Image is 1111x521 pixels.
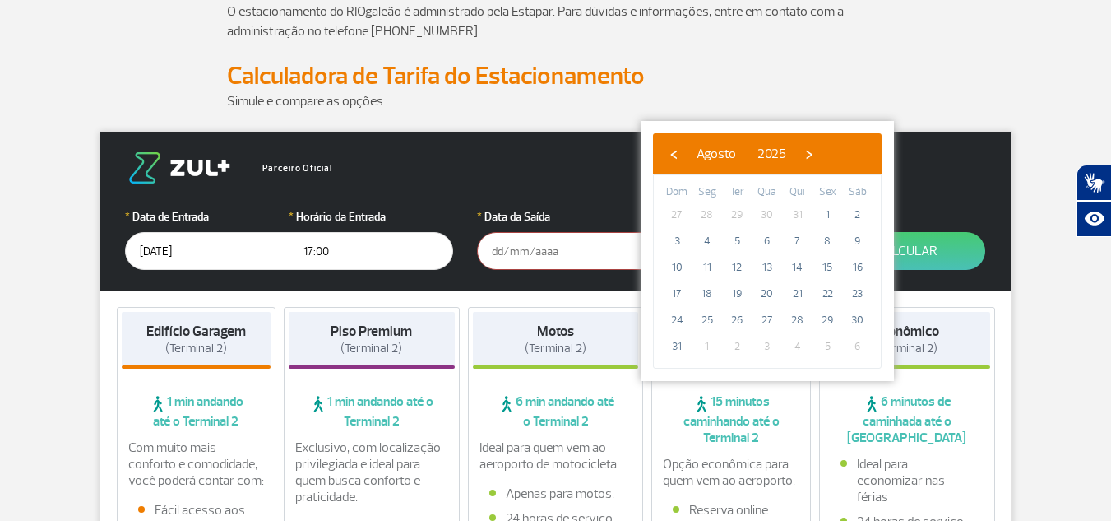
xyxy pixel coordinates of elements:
[1076,165,1111,201] button: Abrir tradutor de língua de sinais.
[782,184,812,202] th: weekday
[664,333,690,360] span: 31
[694,281,720,307] span: 18
[673,502,789,519] li: Reserva online
[845,307,871,333] span: 30
[842,184,873,202] th: weekday
[785,254,811,281] span: 14
[845,333,871,360] span: 6
[814,307,840,333] span: 29
[829,232,985,270] button: Calcular
[845,281,871,307] span: 23
[125,232,289,270] input: dd/mm/aaaa
[664,254,690,281] span: 10
[1076,165,1111,237] div: Plugin de acessibilidade da Hand Talk.
[747,142,797,166] button: 2025
[664,307,690,333] span: 24
[128,440,265,489] p: Com muito mais conforto e comodidade, você poderá contar com:
[845,254,871,281] span: 16
[165,341,227,356] span: (Terminal 2)
[1076,201,1111,237] button: Abrir recursos assistivos.
[656,393,806,446] span: 15 minutos caminhando até o Terminal 2
[479,440,632,472] p: Ideal para quem vem ao aeroporto de motocicleta.
[724,254,750,281] span: 12
[752,184,783,202] th: weekday
[227,2,885,41] p: O estacionamento do RIOgaleão é administrado pela Estapar. Para dúvidas e informações, entre em c...
[814,228,840,254] span: 8
[664,281,690,307] span: 17
[248,164,332,173] span: Parceiro Oficial
[814,254,840,281] span: 15
[289,208,453,226] label: Horário da Entrada
[289,393,455,430] span: 1 min andando até o Terminal 2
[662,184,692,202] th: weekday
[525,341,586,356] span: (Terminal 2)
[686,142,747,166] button: Agosto
[754,307,780,333] span: 27
[694,202,720,228] span: 28
[757,146,786,162] span: 2025
[754,281,780,307] span: 20
[785,202,811,228] span: 31
[876,341,937,356] span: (Terminal 2)
[697,146,736,162] span: Agosto
[694,228,720,254] span: 4
[724,307,750,333] span: 26
[845,228,871,254] span: 9
[641,121,894,381] bs-datepicker-container: calendar
[295,440,448,505] p: Exclusivo, com localização privilegiada e ideal para quem busca conforto e praticidade.
[694,333,720,360] span: 1
[797,142,822,166] button: ›
[845,202,871,228] span: 2
[812,184,843,202] th: weekday
[814,202,840,228] span: 1
[814,333,840,360] span: 5
[754,254,780,281] span: 13
[785,333,811,360] span: 4
[692,184,723,202] th: weekday
[122,393,271,430] span: 1 min andando até o Terminal 2
[146,323,246,340] strong: Edifício Garagem
[331,323,412,340] strong: Piso Premium
[477,208,641,226] label: Data da Saída
[664,202,690,228] span: 27
[289,232,453,270] input: hh:mm
[125,208,289,226] label: Data de Entrada
[664,228,690,254] span: 3
[227,91,885,111] p: Simule e compare as opções.
[663,456,799,489] p: Opção econômica para quem vem ao aeroporto.
[694,254,720,281] span: 11
[125,152,234,184] img: logo-zul.png
[473,393,639,430] span: 6 min andando até o Terminal 2
[785,281,811,307] span: 21
[661,143,822,160] bs-datepicker-navigation-view: ​ ​ ​
[227,61,885,91] h2: Calculadora de Tarifa do Estacionamento
[724,228,750,254] span: 5
[785,228,811,254] span: 7
[724,333,750,360] span: 2
[537,323,574,340] strong: Motos
[754,228,780,254] span: 6
[840,456,974,505] li: Ideal para economizar nas férias
[694,307,720,333] span: 25
[874,323,939,340] strong: Econômico
[340,341,402,356] span: (Terminal 2)
[477,232,641,270] input: dd/mm/aaaa
[754,333,780,360] span: 3
[785,307,811,333] span: 28
[724,202,750,228] span: 29
[661,142,686,166] button: ‹
[814,281,840,307] span: 22
[754,202,780,228] span: 30
[722,184,752,202] th: weekday
[724,281,750,307] span: 19
[824,393,990,446] span: 6 minutos de caminhada até o [GEOGRAPHIC_DATA]
[489,486,623,502] li: Apenas para motos.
